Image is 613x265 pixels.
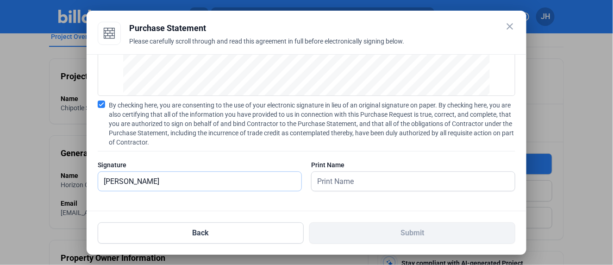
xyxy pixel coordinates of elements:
[129,22,515,35] div: Purchase Statement
[98,172,301,191] input: Signature
[98,222,304,244] button: Back
[109,101,515,147] span: By checking here, you are consenting to the use of your electronic signature in lieu of an origin...
[129,37,515,57] div: Please carefully scroll through and read this agreement in full before electronically signing below.
[312,172,505,191] input: Print Name
[311,160,515,170] div: Print Name
[309,222,515,244] button: Submit
[504,21,515,32] mat-icon: close
[98,160,302,170] div: Signature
